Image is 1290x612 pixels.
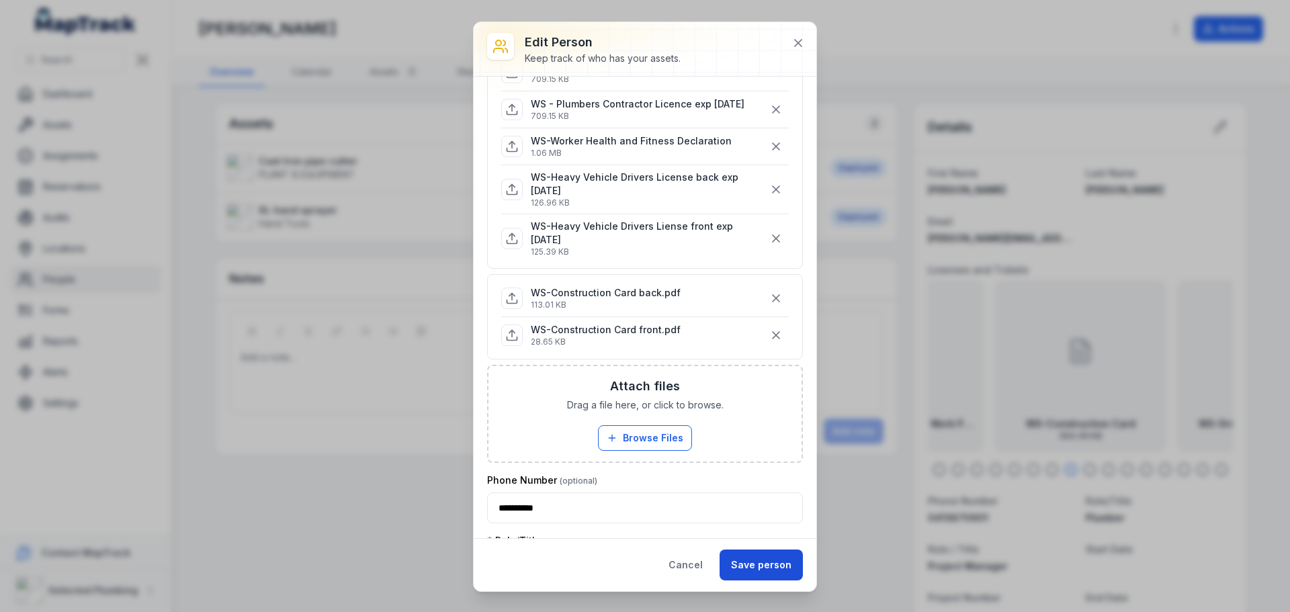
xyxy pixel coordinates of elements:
p: 126.96 KB [531,198,763,208]
label: Phone Number [487,474,597,487]
p: 113.01 KB [531,300,681,310]
span: Drag a file here, or click to browse. [567,398,724,412]
p: WS - Plumbers Contractor Licence exp [DATE] [531,97,744,111]
button: Save person [720,550,803,580]
p: WS-Worker Health and Fitness Declaration [531,134,732,148]
p: 1.06 MB [531,148,732,159]
p: 709.15 KB [531,74,744,85]
p: WS-Heavy Vehicle Drivers Liense front exp [DATE] [531,220,763,247]
p: WS-Construction Card front.pdf [531,323,681,337]
label: Role/Title [487,534,541,548]
p: 125.39 KB [531,247,763,257]
button: Cancel [657,550,714,580]
p: 709.15 KB [531,111,744,122]
h3: Attach files [610,377,680,396]
p: WS-Construction Card back.pdf [531,286,681,300]
p: 28.65 KB [531,337,681,347]
button: Browse Files [598,425,692,451]
div: Keep track of who has your assets. [525,52,681,65]
h3: Edit person [525,33,681,52]
p: WS-Heavy Vehicle Drivers License back exp [DATE] [531,171,763,198]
